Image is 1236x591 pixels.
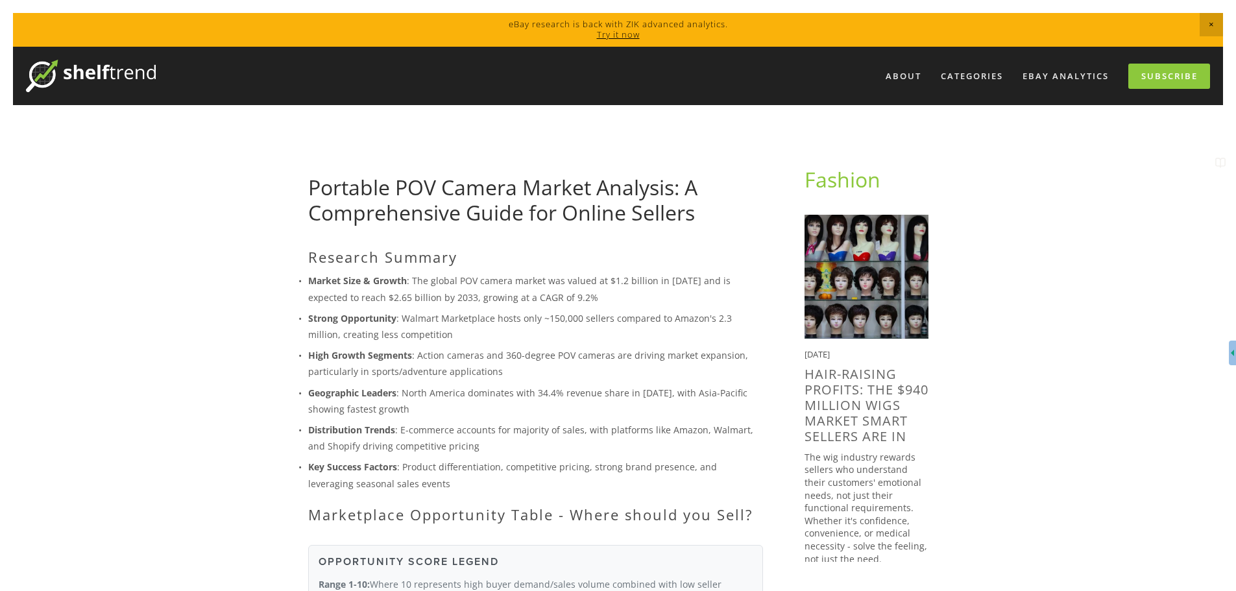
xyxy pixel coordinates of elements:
[308,349,412,361] strong: High Growth Segments
[1014,66,1117,87] a: eBay Analytics
[308,387,396,399] strong: Geographic Leaders
[805,215,928,339] img: Hair-Raising Profits: The $940 Million Wigs Market Smart Sellers Are In
[319,555,753,568] h3: Opportunity Score Legend
[308,272,763,305] p: : The global POV camera market was valued at $1.2 billion in [DATE] and is expected to reach $2.6...
[877,66,930,87] a: About
[1200,13,1223,36] span: Close Announcement
[308,424,395,436] strong: Distribution Trends
[805,348,830,360] time: [DATE]
[1128,64,1210,89] a: Subscribe
[319,578,370,590] strong: Range 1-10:
[308,459,763,491] p: : Product differentiation, competitive pricing, strong brand presence, and leveraging seasonal sa...
[308,312,396,324] strong: Strong Opportunity
[308,274,407,287] strong: Market Size & Growth
[308,506,763,523] h2: Marketplace Opportunity Table - Where should you Sell?
[308,347,763,380] p: : Action cameras and 360-degree POV cameras are driving market expansion, particularly in sports/...
[308,310,763,343] p: : Walmart Marketplace hosts only ~150,000 sellers compared to Amazon's 2.3 million, creating less...
[308,248,763,265] h2: Research Summary
[597,29,640,40] a: Try it now
[308,385,763,417] p: : North America dominates with 34.4% revenue share in [DATE], with Asia-Pacific showing fastest g...
[805,451,928,565] p: The wig industry rewards sellers who understand their customers' emotional needs, not just their ...
[26,60,156,92] img: ShelfTrend
[932,66,1012,87] div: Categories
[308,422,763,454] p: : E-commerce accounts for majority of sales, with platforms like Amazon, Walmart, and Shopify dri...
[805,165,880,193] a: Fashion
[308,461,397,473] strong: Key Success Factors
[308,173,697,226] a: Portable POV Camera Market Analysis: A Comprehensive Guide for Online Sellers
[805,365,928,445] a: Hair-Raising Profits: The $940 Million Wigs Market Smart Sellers Are In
